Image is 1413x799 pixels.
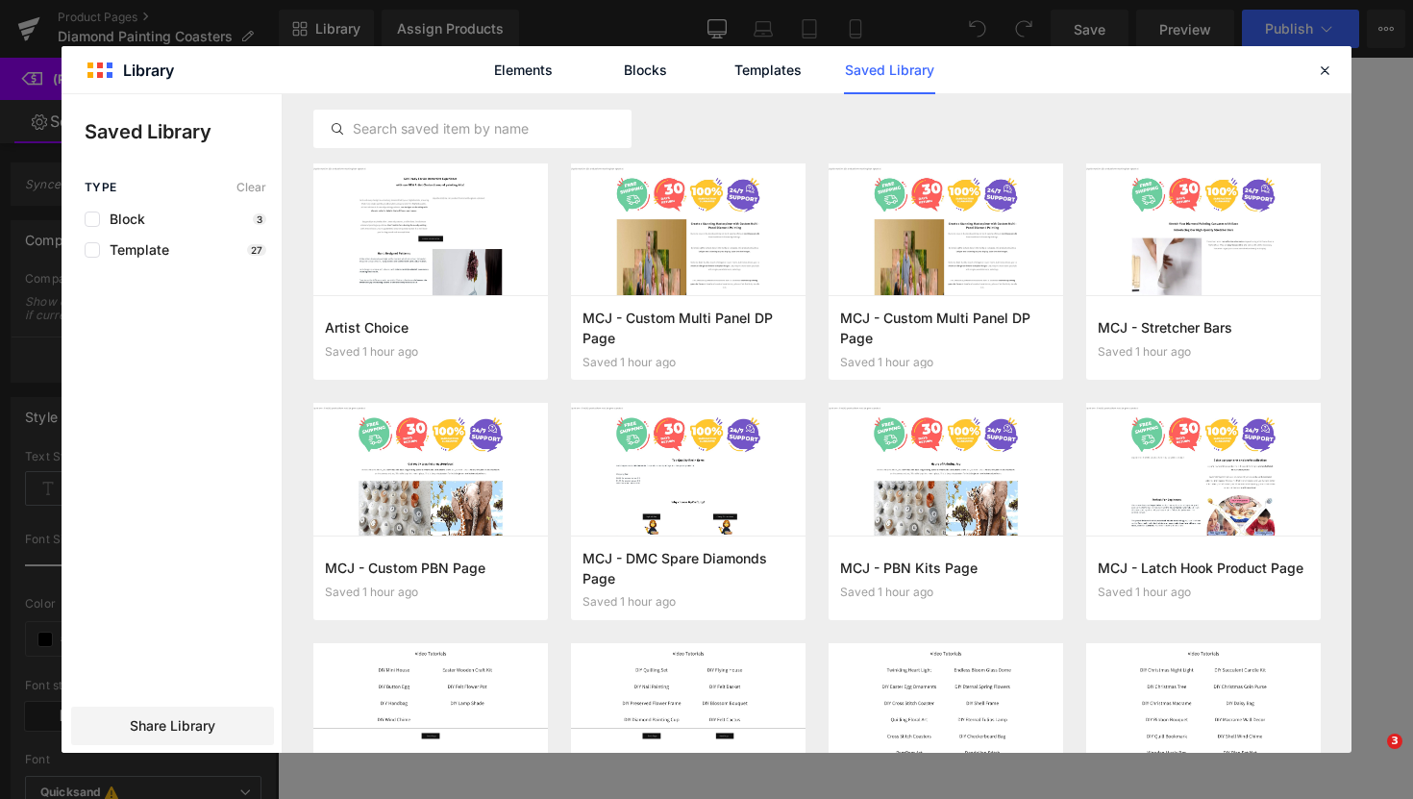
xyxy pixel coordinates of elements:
h3: MCJ - PBN Kits Page [840,558,1052,578]
h3: MCJ - Custom Multi Panel DP Page [840,308,1052,347]
span: Share Library [130,716,215,736]
h3: MCJ - Stretcher Bars [1098,317,1309,337]
a: Elements [478,46,569,94]
h3: MCJ - Custom PBN Page [325,558,536,578]
span: Clear [236,181,266,194]
div: Saved 1 hour ago [325,345,536,359]
div: Saved 1 hour ago [325,586,536,599]
h3: MCJ - Latch Hook Product Page [1098,558,1309,578]
p: Saved Library [85,117,282,146]
span: Block [100,212,145,227]
div: Saved 1 hour ago [1098,345,1309,359]
div: Saved 1 hour ago [583,356,794,369]
p: 27 [247,244,266,256]
h3: MCJ - Custom Multi Panel DP Page [583,308,794,347]
a: Blocks [600,46,691,94]
div: Saved 1 hour ago [840,356,1052,369]
div: Saved 1 hour ago [1098,586,1309,599]
input: Search saved item by name [314,117,631,140]
p: 3 [253,213,266,225]
span: Type [85,181,117,194]
h3: MCJ - DMC Spare Diamonds Page [583,548,794,587]
iframe: Intercom live chat [1348,734,1394,780]
a: Saved Library [844,46,935,94]
div: Saved 1 hour ago [840,586,1052,599]
span: Template [100,242,169,258]
div: Saved 1 hour ago [583,595,794,609]
h3: Artist Choice [325,317,536,337]
a: Templates [722,46,813,94]
span: 3 [1387,734,1402,749]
